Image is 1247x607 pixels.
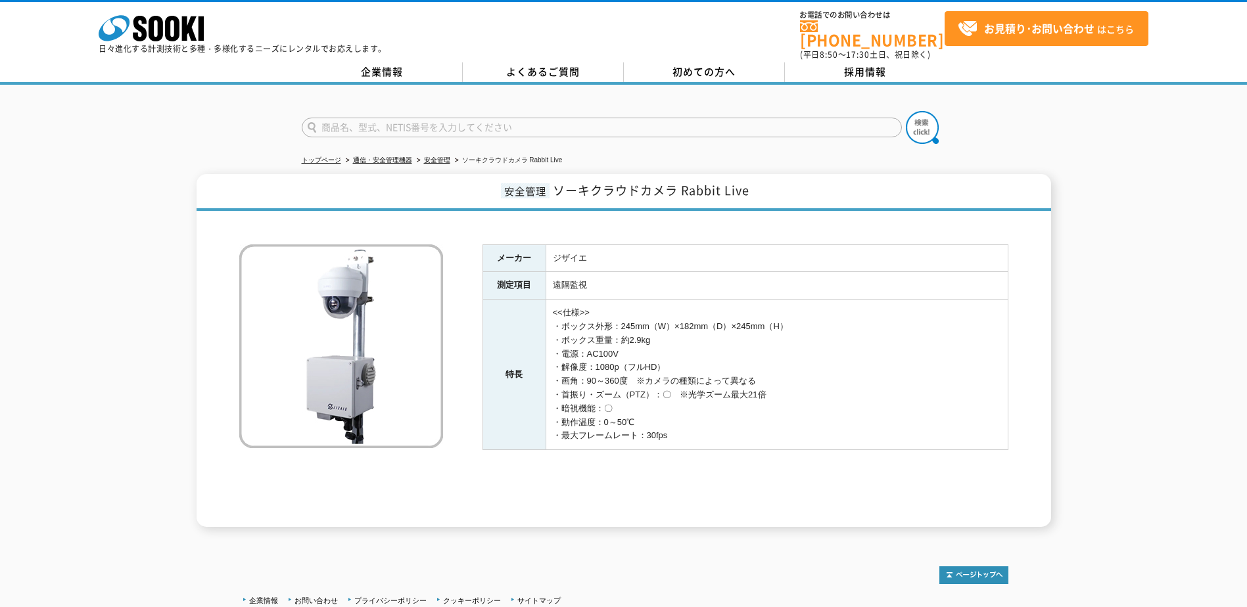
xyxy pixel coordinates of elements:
th: メーカー [482,244,546,272]
a: クッキーポリシー [443,596,501,604]
strong: お見積り･お問い合わせ [984,20,1094,36]
input: 商品名、型式、NETIS番号を入力してください [302,118,902,137]
a: お見積り･お問い合わせはこちら [945,11,1148,46]
a: 企業情報 [302,62,463,82]
td: <<仕様>> ・ボックス外形：245mm（W）×182mm（D）×245mm（H） ・ボックス重量：約2.9kg ・電源：AC100V ・解像度：1080p（フルHD） ・画角：90～360度 ... [546,300,1008,450]
img: ソーキクラウドカメラ Rabbit Live [239,244,443,448]
th: 特長 [482,300,546,450]
a: [PHONE_NUMBER] [800,20,945,47]
p: 日々進化する計測技術と多種・多様化するニーズにレンタルでお応えします。 [99,45,387,53]
a: 初めての方へ [624,62,785,82]
a: プライバシーポリシー [354,596,427,604]
a: 通信・安全管理機器 [353,156,412,164]
span: 17:30 [846,49,870,60]
a: サイトマップ [517,596,561,604]
a: よくあるご質問 [463,62,624,82]
li: ソーキクラウドカメラ Rabbit Live [452,154,563,168]
td: ジザイエ [546,244,1008,272]
a: トップページ [302,156,341,164]
td: 遠隔監視 [546,272,1008,300]
a: 採用情報 [785,62,946,82]
img: トップページへ [939,566,1008,584]
span: (平日 ～ 土日、祝日除く) [800,49,930,60]
span: 初めての方へ [672,64,736,79]
a: 安全管理 [424,156,450,164]
span: 8:50 [820,49,838,60]
span: ソーキクラウドカメラ Rabbit Live [553,181,749,199]
a: 企業情報 [249,596,278,604]
img: btn_search.png [906,111,939,144]
a: お問い合わせ [294,596,338,604]
span: 安全管理 [501,183,550,198]
th: 測定項目 [482,272,546,300]
span: はこちら [958,19,1134,39]
span: お電話でのお問い合わせは [800,11,945,19]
